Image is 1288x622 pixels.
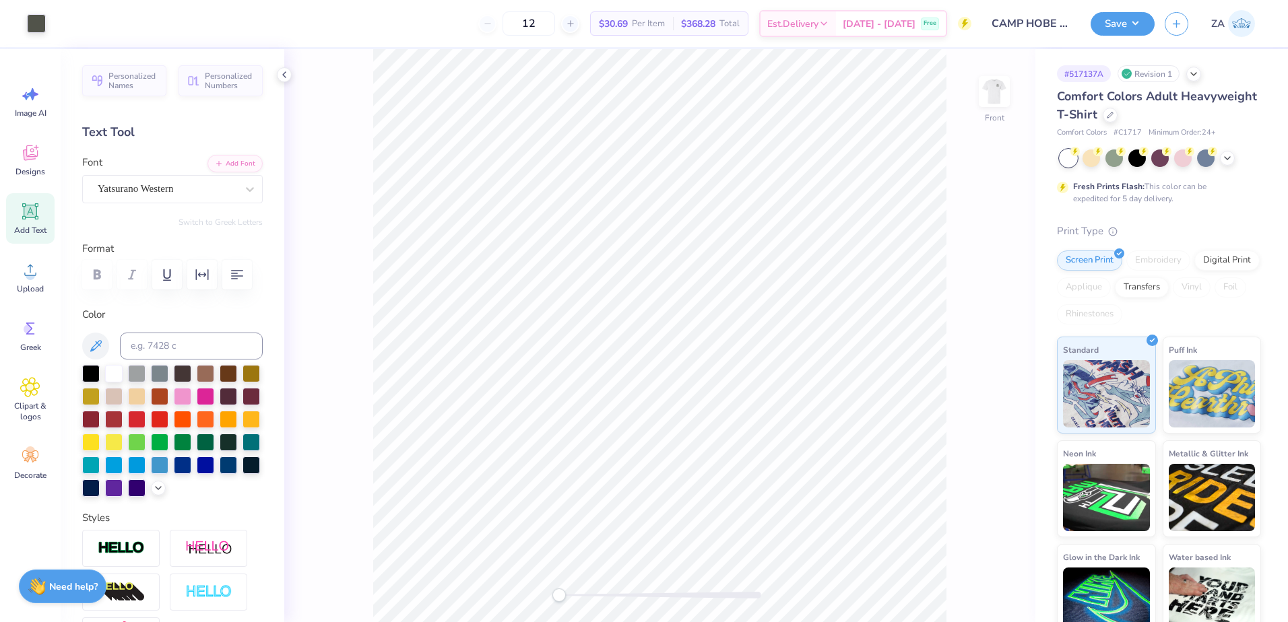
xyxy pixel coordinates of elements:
[15,166,45,177] span: Designs
[1215,277,1246,298] div: Foil
[82,307,263,322] label: Color
[1073,180,1239,205] div: This color can be expedited for 5 day delivery.
[599,17,628,31] span: $30.69
[98,582,145,603] img: 3D Illusion
[1091,12,1155,36] button: Save
[1057,65,1111,82] div: # 517137A
[207,155,263,172] button: Add Font
[632,17,665,31] span: Per Item
[767,17,818,31] span: Est. Delivery
[82,65,166,96] button: Personalized Names
[1228,10,1255,37] img: Zuriel Alaba
[1063,464,1150,531] img: Neon Ink
[120,333,263,359] input: e.g. 7428 c
[205,71,255,90] span: Personalized Numbers
[1063,343,1099,357] span: Standard
[1063,446,1096,460] span: Neon Ink
[179,217,263,228] button: Switch to Greek Letters
[14,225,46,236] span: Add Text
[82,510,110,526] label: Styles
[1173,277,1211,298] div: Vinyl
[1169,464,1256,531] img: Metallic & Glitter Ink
[8,401,53,422] span: Clipart & logos
[1063,360,1150,427] img: Standard
[503,11,555,36] input: – –
[82,123,263,141] div: Text Tool
[1205,10,1261,37] a: ZA
[552,588,566,602] div: Accessibility label
[1057,277,1111,298] div: Applique
[1194,250,1260,271] div: Digital Print
[681,17,715,31] span: $368.28
[17,283,44,294] span: Upload
[185,540,232,557] img: Shadow
[98,541,145,556] img: Stroke
[719,17,740,31] span: Total
[1118,65,1180,82] div: Revision 1
[1169,343,1197,357] span: Puff Ink
[1057,127,1107,139] span: Comfort Colors
[1169,446,1248,460] span: Metallic & Glitter Ink
[985,112,1004,124] div: Front
[924,19,936,28] span: Free
[108,71,158,90] span: Personalized Names
[179,65,263,96] button: Personalized Numbers
[1169,360,1256,427] img: Puff Ink
[1057,304,1122,324] div: Rhinestones
[1057,223,1261,239] div: Print Type
[1149,127,1216,139] span: Minimum Order: 24 +
[1057,250,1122,271] div: Screen Print
[1211,16,1225,32] span: ZA
[1115,277,1169,298] div: Transfers
[981,78,1008,105] img: Front
[49,580,98,593] strong: Need help?
[15,108,46,118] span: Image AI
[1114,127,1142,139] span: # C1717
[1169,550,1231,564] span: Water based Ink
[1073,181,1145,192] strong: Fresh Prints Flash:
[1126,250,1190,271] div: Embroidery
[14,470,46,481] span: Decorate
[1057,88,1257,123] span: Comfort Colors Adult Heavyweight T-Shirt
[981,10,1081,37] input: Untitled Design
[82,155,102,170] label: Font
[843,17,915,31] span: [DATE] - [DATE]
[82,241,263,256] label: Format
[20,342,41,353] span: Greek
[1063,550,1140,564] span: Glow in the Dark Ink
[185,584,232,600] img: Negative Space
